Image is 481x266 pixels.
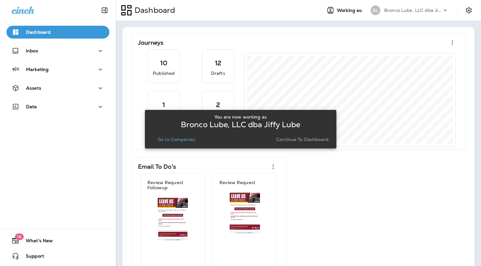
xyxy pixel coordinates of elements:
span: Support [19,253,44,261]
button: Data [6,100,109,113]
p: Inbox [26,48,38,53]
button: Go to Companies [155,135,198,144]
p: Marketing [26,67,49,72]
p: Go to Companies [158,137,195,142]
p: Email To Do's [138,164,176,170]
button: Collapse Sidebar [96,4,114,17]
p: Dashboard [132,5,175,15]
button: Marketing [6,63,109,76]
p: Journeys [138,40,163,46]
div: BL [371,5,380,15]
span: What's New [19,238,53,246]
span: 16 [15,234,23,240]
button: Settings [463,4,475,16]
button: Assets [6,82,109,94]
p: You are now working as [214,114,267,120]
p: Bronco Lube, LLC dba Jiffy Lube [181,122,300,127]
button: Dashboard [6,26,109,39]
button: Support [6,250,109,262]
p: Bronco Lube, LLC dba Jiffy Lube [384,8,442,13]
p: Dashboard [26,30,51,35]
span: Working as: [337,8,364,13]
button: 16What's New [6,234,109,247]
button: Inbox [6,44,109,57]
p: Assets [26,85,41,91]
p: Continue to Dashboard [276,137,328,142]
p: Data [26,104,37,109]
button: Continue to Dashboard [273,135,331,144]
